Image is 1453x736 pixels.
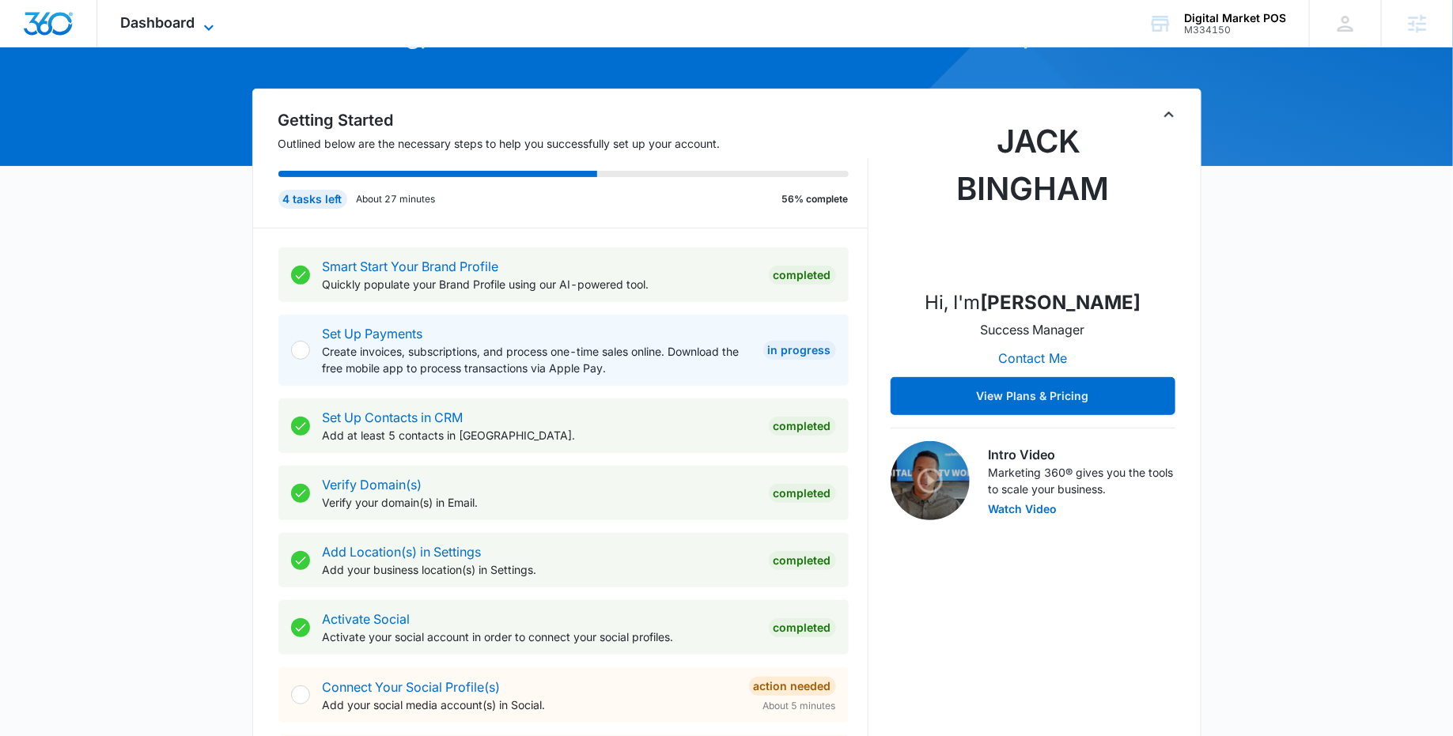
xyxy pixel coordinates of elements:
p: Create invoices, subscriptions, and process one-time sales online. Download the free mobile app t... [323,343,751,376]
p: Outlined below are the necessary steps to help you successfully set up your account. [278,135,868,152]
div: account name [1184,12,1286,25]
div: Completed [769,266,836,285]
p: Verify your domain(s) in Email. [323,494,756,511]
div: 4 tasks left [278,190,347,209]
div: Domain: [DOMAIN_NAME] [41,41,174,54]
img: tab_domain_overview_orange.svg [43,92,55,104]
h3: Intro Video [989,445,1175,464]
div: Domain Overview [60,93,142,104]
p: Success Manager [981,320,1085,339]
div: Completed [769,484,836,503]
button: View Plans & Pricing [891,377,1175,415]
p: Hi, I'm [925,289,1141,317]
button: Contact Me [982,339,1083,377]
div: Keywords by Traffic [175,93,267,104]
img: Intro Video [891,441,970,520]
span: About 5 minutes [763,699,836,713]
p: Quickly populate your Brand Profile using our AI-powered tool. [323,276,756,293]
img: website_grey.svg [25,41,38,54]
a: Set Up Payments [323,326,423,342]
button: Toggle Collapse [1160,105,1179,124]
span: Dashboard [121,14,195,31]
div: Completed [769,417,836,436]
p: Add your social media account(s) in Social. [323,696,736,713]
p: 56% complete [782,192,849,206]
p: About 27 minutes [357,192,436,206]
a: Connect Your Social Profile(s) [323,679,501,695]
div: Completed [769,551,836,570]
p: Marketing 360® gives you the tools to scale your business. [989,464,1175,497]
a: Activate Social [323,611,411,627]
a: Smart Start Your Brand Profile [323,259,499,274]
img: Jack Bingham [954,118,1112,276]
div: v 4.0.25 [44,25,78,38]
img: logo_orange.svg [25,25,38,38]
strong: [PERSON_NAME] [980,291,1141,314]
a: Verify Domain(s) [323,477,422,493]
a: Add Location(s) in Settings [323,544,482,560]
p: Add your business location(s) in Settings. [323,561,756,578]
p: Activate your social account in order to connect your social profiles. [323,628,756,645]
div: In Progress [763,341,836,360]
img: tab_keywords_by_traffic_grey.svg [157,92,170,104]
div: account id [1184,25,1286,36]
a: Set Up Contacts in CRM [323,410,464,425]
button: Watch Video [989,504,1058,515]
div: Completed [769,618,836,637]
h2: Getting Started [278,108,868,132]
p: Add at least 5 contacts in [GEOGRAPHIC_DATA]. [323,427,756,443]
div: Action Needed [749,677,836,696]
